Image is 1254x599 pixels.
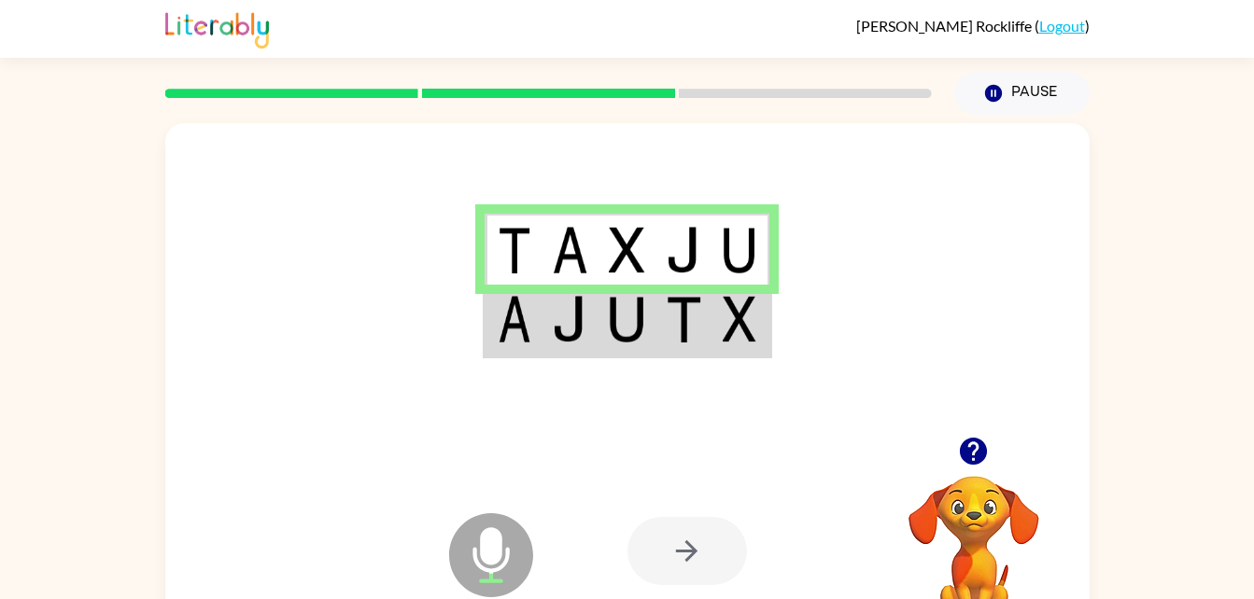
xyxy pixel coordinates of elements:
img: j [552,296,587,342]
img: x [609,227,644,273]
img: Literably [165,7,269,49]
img: a [552,227,587,273]
img: j [666,227,701,273]
div: ( ) [856,17,1090,35]
img: t [498,227,531,273]
span: [PERSON_NAME] Rockliffe [856,17,1035,35]
img: x [723,296,756,342]
a: Logout [1039,17,1085,35]
img: u [609,296,644,342]
img: a [498,296,531,342]
img: u [723,227,756,273]
button: Pause [954,72,1090,115]
img: t [666,296,701,342]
